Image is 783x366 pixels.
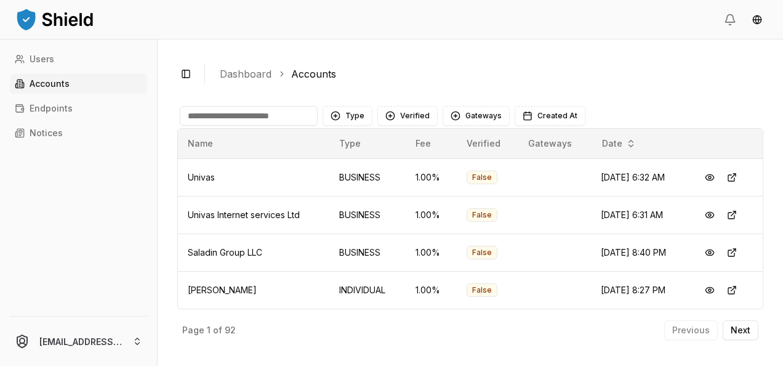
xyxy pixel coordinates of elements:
span: 1.00 % [416,247,440,258]
td: BUSINESS [329,196,405,234]
span: 1.00 % [416,285,440,295]
p: Accounts [30,79,70,88]
p: Notices [30,129,63,137]
span: 1.00 % [416,209,440,220]
span: 1.00 % [416,172,440,182]
p: [EMAIL_ADDRESS][DOMAIN_NAME] [39,335,122,348]
button: Date [597,134,641,153]
button: [EMAIL_ADDRESS][DOMAIN_NAME] [5,322,152,361]
span: [PERSON_NAME] [188,285,257,295]
p: of [213,326,222,335]
p: Endpoints [30,104,73,113]
span: [DATE] 6:31 AM [601,209,663,220]
span: [DATE] 8:40 PM [601,247,666,258]
a: Endpoints [10,99,147,118]
p: Next [731,326,750,335]
td: INDIVIDUAL [329,271,405,309]
a: Accounts [10,74,147,94]
p: Page [182,326,204,335]
th: Name [178,129,329,158]
a: Users [10,49,147,69]
a: Notices [10,123,147,143]
th: Fee [406,129,457,158]
td: BUSINESS [329,158,405,196]
span: Univas Internet services Ltd [188,209,300,220]
button: Gateways [443,106,510,126]
span: Univas [188,172,215,182]
th: Verified [457,129,518,158]
td: BUSINESS [329,234,405,271]
span: Created At [537,111,577,121]
button: Created At [515,106,585,126]
button: Verified [377,106,438,126]
nav: breadcrumb [220,67,753,81]
p: Users [30,55,54,63]
p: 92 [225,326,236,335]
a: Accounts [291,67,336,81]
img: ShieldPay Logo [15,7,95,31]
span: [DATE] 8:27 PM [601,285,665,295]
span: Saladin Group LLC [188,247,262,258]
button: Next [723,320,758,340]
th: Type [329,129,405,158]
span: [DATE] 6:32 AM [601,172,665,182]
p: 1 [207,326,211,335]
button: Type [323,106,372,126]
th: Gateways [518,129,592,158]
a: Dashboard [220,67,271,81]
